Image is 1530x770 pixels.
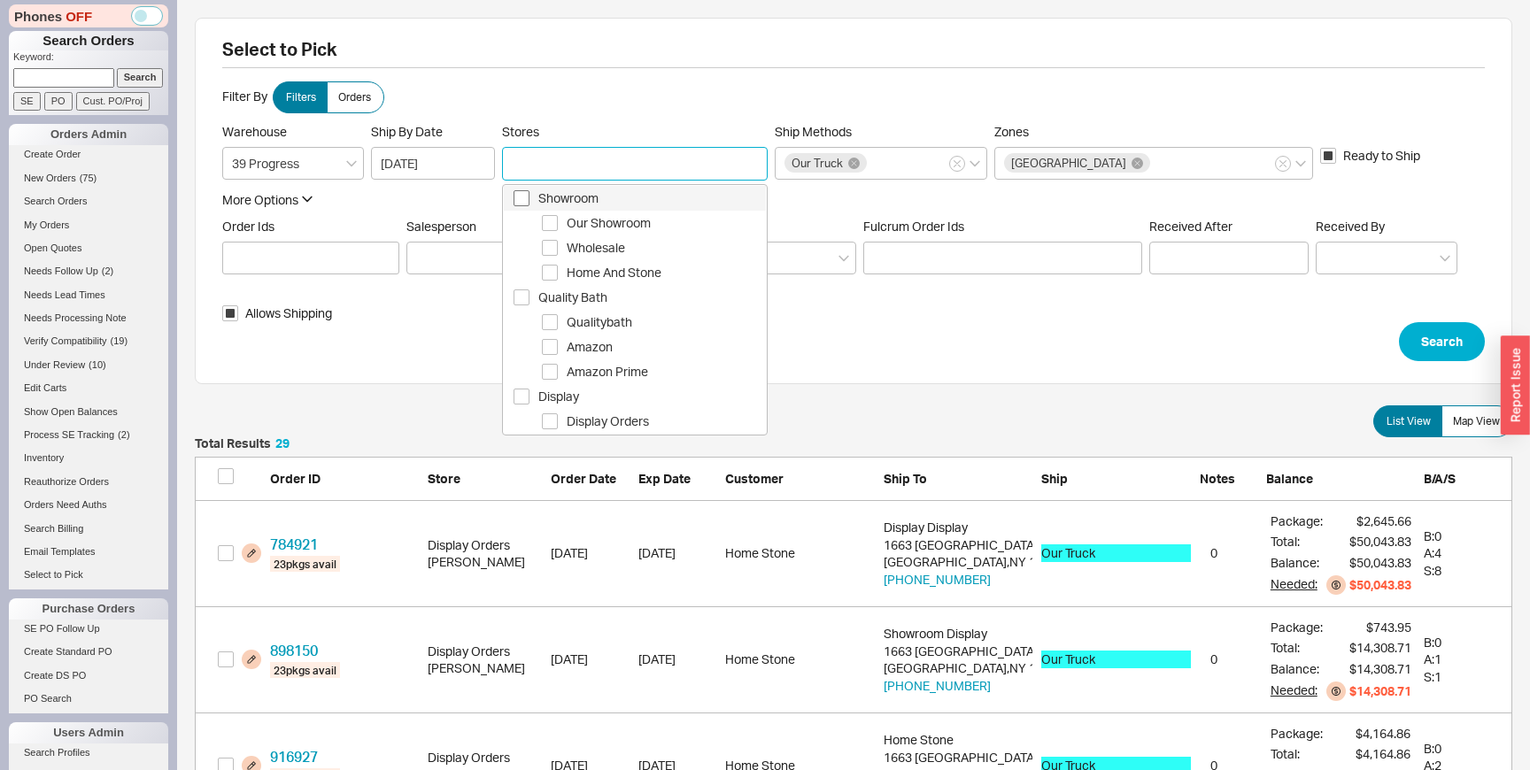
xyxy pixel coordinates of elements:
h2: Select to Pick [222,41,1485,68]
a: PO Search [9,689,168,708]
span: Select Amazon Prime [542,364,558,380]
span: Display Orders [567,411,766,432]
a: 916927 [270,748,318,766]
span: Needs Follow Up [24,266,98,276]
a: Verify Compatibility(19) [9,332,168,350]
div: A: 4 [1424,544,1503,562]
input: Cust. PO/Proj [76,92,150,111]
svg: open menu [1440,255,1450,262]
a: Needs Lead Times [9,286,168,304]
div: $4,164.86 [1356,725,1410,743]
span: ( 2 ) [118,429,129,440]
span: Allows Shipping [245,304,332,322]
a: Create Standard PO [9,643,168,661]
div: [PERSON_NAME] [428,553,542,571]
span: Home And Stone [567,262,766,283]
span: Ship To [884,471,927,486]
a: 898150 [270,642,318,659]
div: $14,308.71 [1349,660,1411,678]
span: Amazon [567,336,766,358]
a: Open Quotes [9,239,168,258]
span: Filters [286,90,316,104]
div: B: 0 [1424,740,1503,758]
h1: Search Orders [9,31,168,50]
span: Filter By [222,89,267,104]
span: Select Display Orders [542,413,558,429]
span: Select Our Showroom [542,215,558,231]
span: Showroom [538,188,766,209]
div: Home Stone [725,544,875,562]
a: 784921 [270,535,318,553]
span: Select Amazon [542,339,558,355]
div: Needed: [1271,575,1323,595]
div: S: 8 [1424,562,1503,580]
span: Display [538,386,766,407]
button: [PHONE_NUMBER] [884,677,991,695]
div: 1/1/00 [638,651,717,668]
span: 23 pkgs avail [270,662,340,679]
div: Needed: [1271,681,1323,701]
a: Select to Pick [9,566,168,584]
span: Ready to Ship [1343,147,1420,165]
div: Purchase Orders [9,598,168,620]
span: List View [1387,414,1431,428]
div: B: 0 [1424,634,1503,651]
div: Display Orders [428,643,542,660]
span: Wholesale [567,237,766,258]
span: Fulcrum Order Ids [863,219,1142,235]
svg: open menu [346,160,357,167]
div: $50,043.83 [1349,533,1411,551]
div: Package: [1271,512,1323,530]
span: Quality Bath [538,287,766,308]
div: $2,645.66 [1356,512,1411,530]
span: Qualitybath [567,312,766,333]
div: Total: [1271,639,1323,657]
div: $14,308.71 [1349,682,1411,700]
span: Process SE Tracking [24,429,114,440]
div: Orders Admin [9,124,168,145]
span: Stores [502,124,768,140]
div: S: 1 [1424,668,1503,686]
input: Fulcrum Order Ids [869,244,879,269]
span: Zones [994,124,1029,139]
span: 0 [1200,651,1228,668]
span: Order Date [551,471,616,486]
div: $743.95 [1366,619,1411,636]
span: 23 pkgs avail [270,556,340,573]
span: Ship [1041,471,1068,486]
span: Select Wholesale [542,240,558,256]
span: Ship Methods [775,124,852,139]
a: Edit Carts [9,379,168,397]
div: Balance: [1271,554,1323,572]
a: Search Billing [9,520,168,538]
div: A: 1 [1424,651,1503,668]
a: Create Order [9,145,168,164]
span: Needs Processing Note [24,312,127,323]
a: My Orders [9,216,168,235]
div: More Options [222,191,298,209]
span: Amazon Prime [567,361,766,382]
span: Received By [1316,219,1385,234]
span: OFF [66,7,92,26]
span: Exp Date [638,471,691,486]
a: Needs Follow Up(2) [9,262,168,281]
input: Search [117,68,164,87]
div: Package: [1271,725,1323,743]
span: Our Showroom [567,212,766,234]
span: Verify Compatibility [24,335,107,346]
span: Select Home And Stone [542,265,558,281]
input: Allows Shipping [222,305,238,321]
span: Store [428,471,460,486]
div: Home Stone [725,651,875,668]
a: Process SE Tracking(2) [9,426,168,444]
div: Package: [1271,619,1323,636]
div: $50,043.83 [1349,576,1411,594]
div: Total: [1271,745,1323,763]
button: More Options [222,191,313,209]
div: Balance: [1271,660,1323,678]
a: Reauthorize Orders [9,473,168,491]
